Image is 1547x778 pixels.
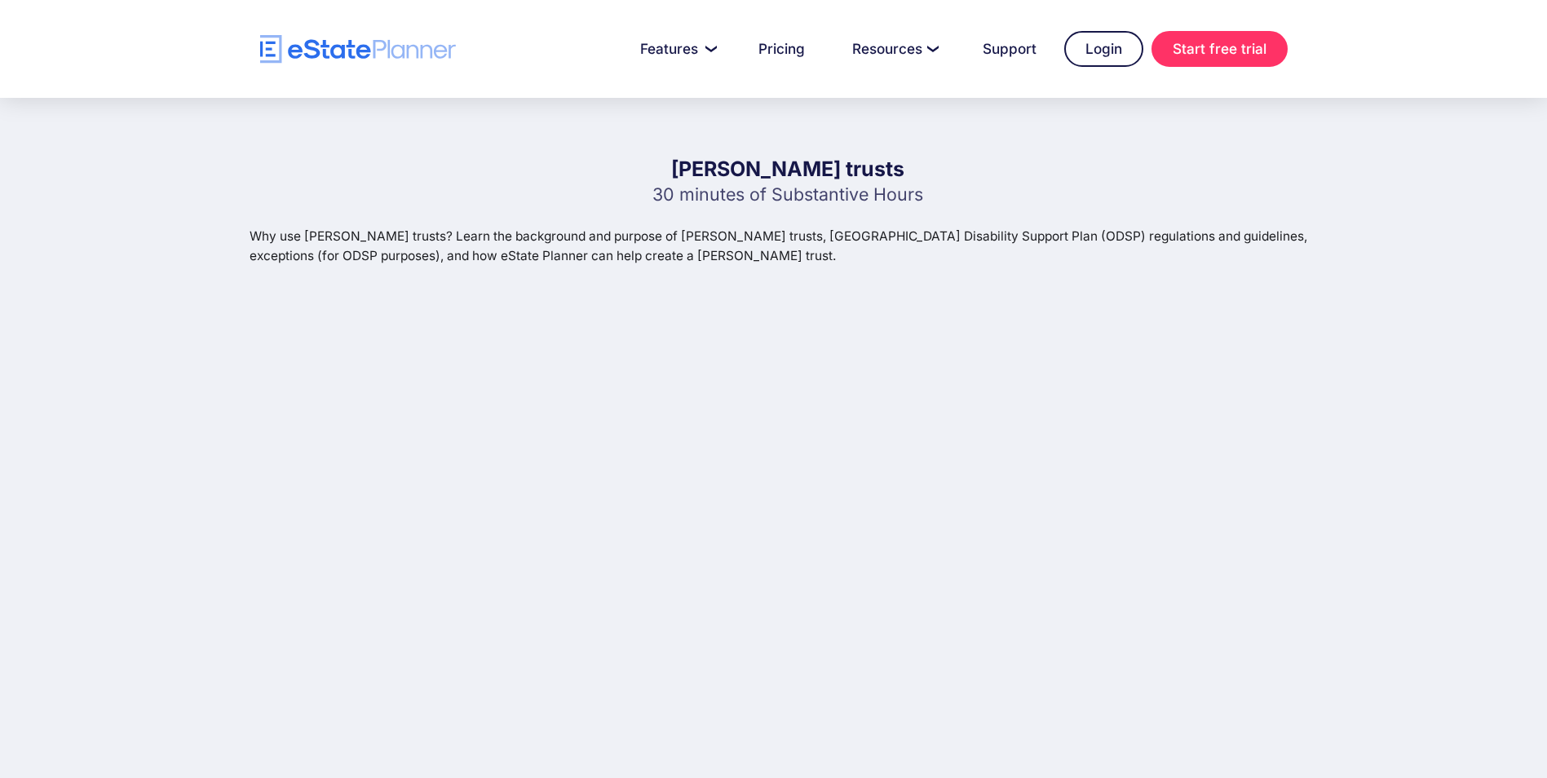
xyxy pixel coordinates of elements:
[652,155,923,183] h1: [PERSON_NAME] trusts
[652,183,923,205] p: 30 minutes of Substantive Hours
[260,35,456,64] a: home
[963,33,1056,65] a: Support
[833,33,955,65] a: Resources
[250,227,1326,264] p: Why use [PERSON_NAME] trusts? Learn the background and purpose of [PERSON_NAME] trusts, [GEOGRAPH...
[621,33,731,65] a: Features
[1151,31,1288,67] a: Start free trial
[739,33,824,65] a: Pricing
[1064,31,1143,67] a: Login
